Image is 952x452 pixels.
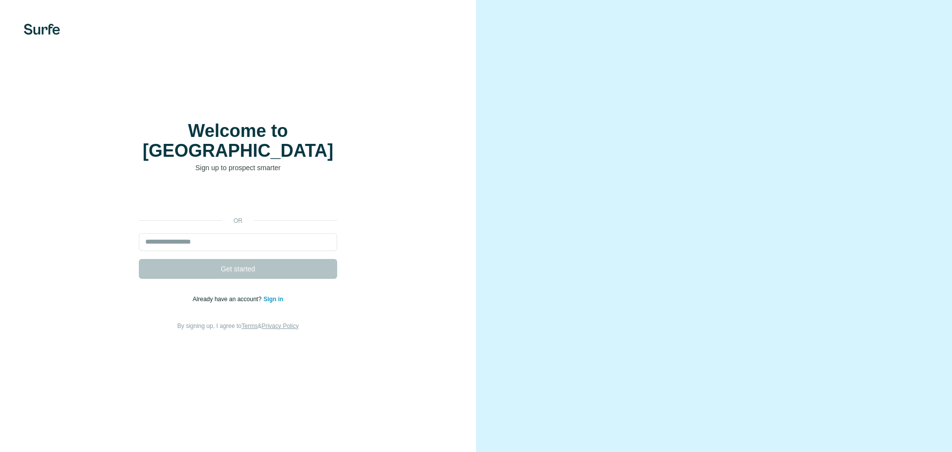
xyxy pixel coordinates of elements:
[222,216,254,225] p: or
[262,323,299,329] a: Privacy Policy
[193,296,264,303] span: Already have an account?
[263,296,283,303] a: Sign in
[139,163,337,173] p: Sign up to prospect smarter
[24,24,60,35] img: Surfe's logo
[178,323,299,329] span: By signing up, I agree to &
[134,188,342,209] iframe: Sign in with Google Button
[139,121,337,161] h1: Welcome to [GEOGRAPHIC_DATA]
[241,323,258,329] a: Terms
